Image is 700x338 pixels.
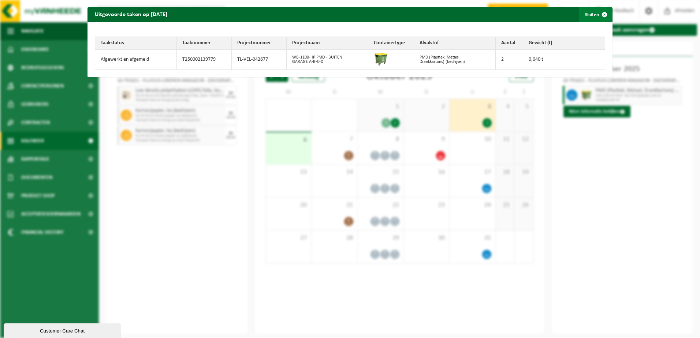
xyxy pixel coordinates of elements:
td: T250002139779 [177,50,232,70]
th: Projectnaam [287,37,368,50]
td: WB-1100-HP PMD - BUITEN GARAGE A-B-C-D [287,50,368,70]
button: Sluiten [579,7,612,22]
td: 2 [496,50,523,70]
th: Projectnummer [232,37,287,50]
th: Afvalstof [414,37,496,50]
td: PMD (Plastiek, Metaal, Drankkartons) (bedrijven) [414,50,496,70]
th: Containertype [368,37,414,50]
td: TL-VEL-042677 [232,50,287,70]
img: WB-1100-HPE-GN-50 [374,52,388,66]
h2: Uitgevoerde taken op [DATE] [87,7,175,21]
th: Gewicht (t) [523,37,605,50]
th: Taaknummer [177,37,232,50]
th: Taakstatus [95,37,177,50]
td: 0,040 t [523,50,605,70]
td: Afgewerkt en afgemeld [95,50,177,70]
th: Aantal [496,37,523,50]
iframe: chat widget [4,322,122,338]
